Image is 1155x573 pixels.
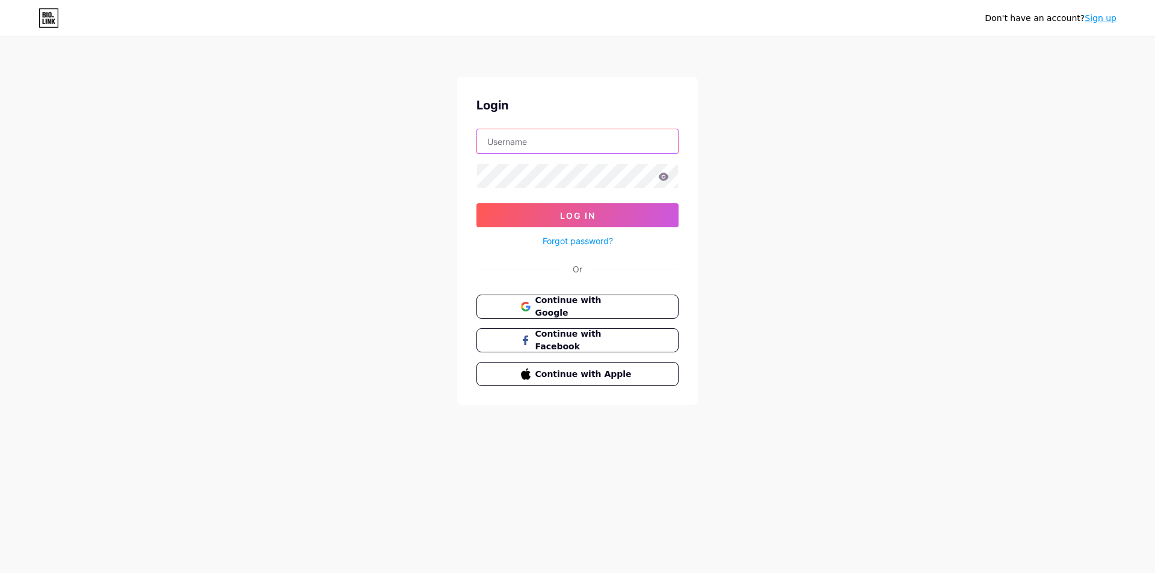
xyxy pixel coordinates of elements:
[560,210,596,221] span: Log In
[476,96,679,114] div: Login
[543,234,613,247] a: Forgot password?
[985,12,1116,25] div: Don't have an account?
[476,295,679,319] button: Continue with Google
[535,328,635,353] span: Continue with Facebook
[476,203,679,227] button: Log In
[1085,13,1116,23] a: Sign up
[535,368,635,381] span: Continue with Apple
[477,129,678,153] input: Username
[573,263,582,275] div: Or
[476,328,679,352] button: Continue with Facebook
[535,294,635,319] span: Continue with Google
[476,362,679,386] button: Continue with Apple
